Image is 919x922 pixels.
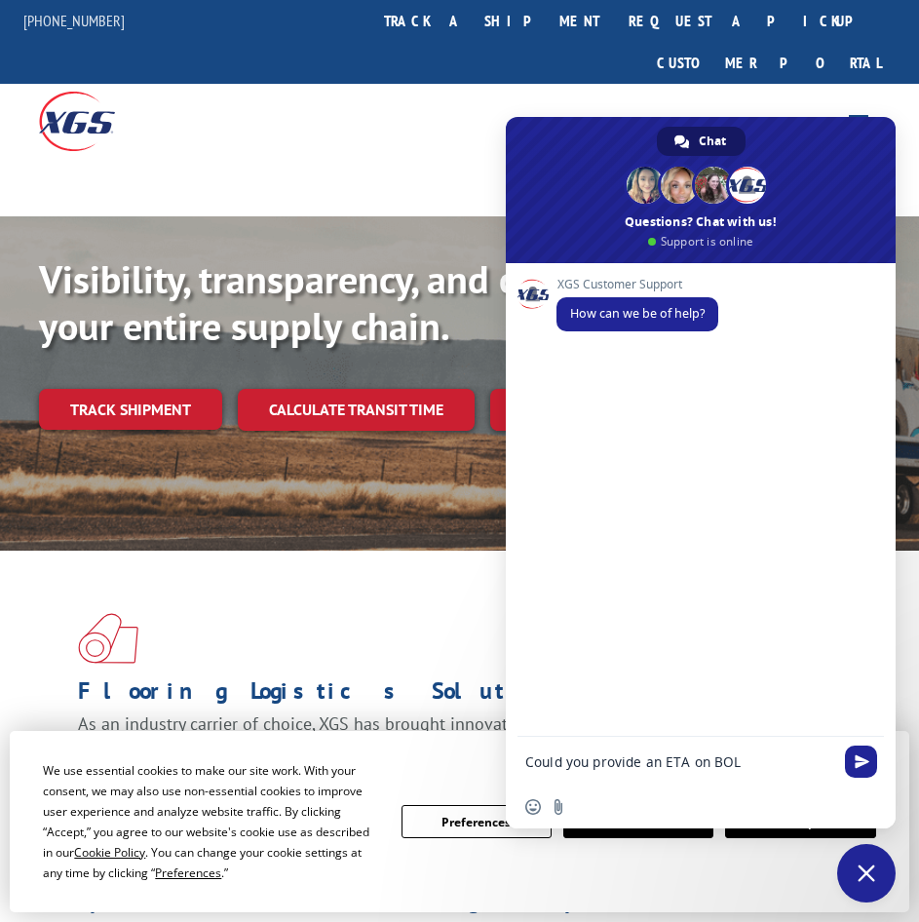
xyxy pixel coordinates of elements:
a: XGS ASSISTANT [490,389,657,431]
a: [PHONE_NUMBER] [23,11,125,30]
span: Insert an emoji [525,799,541,815]
span: Preferences [155,864,221,881]
span: XGS Customer Support [556,278,718,291]
h1: Flooring Logistics Solutions [78,679,826,712]
button: Preferences [402,805,552,838]
div: Close chat [837,844,896,903]
span: Send a file [551,799,566,815]
span: As an industry carrier of choice, XGS has brought innovation and dedication to flooring logistics... [78,712,804,758]
a: Calculate transit time [238,389,475,431]
div: Chat [657,127,746,156]
b: Visibility, transparency, and control for your entire supply chain. [39,253,672,351]
span: Chat [699,127,726,156]
a: Customer Portal [642,42,896,84]
span: Cookie Policy [74,844,145,861]
textarea: Compose your message... [525,753,833,771]
img: xgs-icon-total-supply-chain-intelligence-red [78,613,138,664]
span: How can we be of help? [570,305,705,322]
div: We use essential cookies to make our site work. With your consent, we may also use non-essential ... [43,760,377,883]
div: Cookie Consent Prompt [10,731,909,912]
span: Send [845,746,877,778]
a: Track shipment [39,389,222,430]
